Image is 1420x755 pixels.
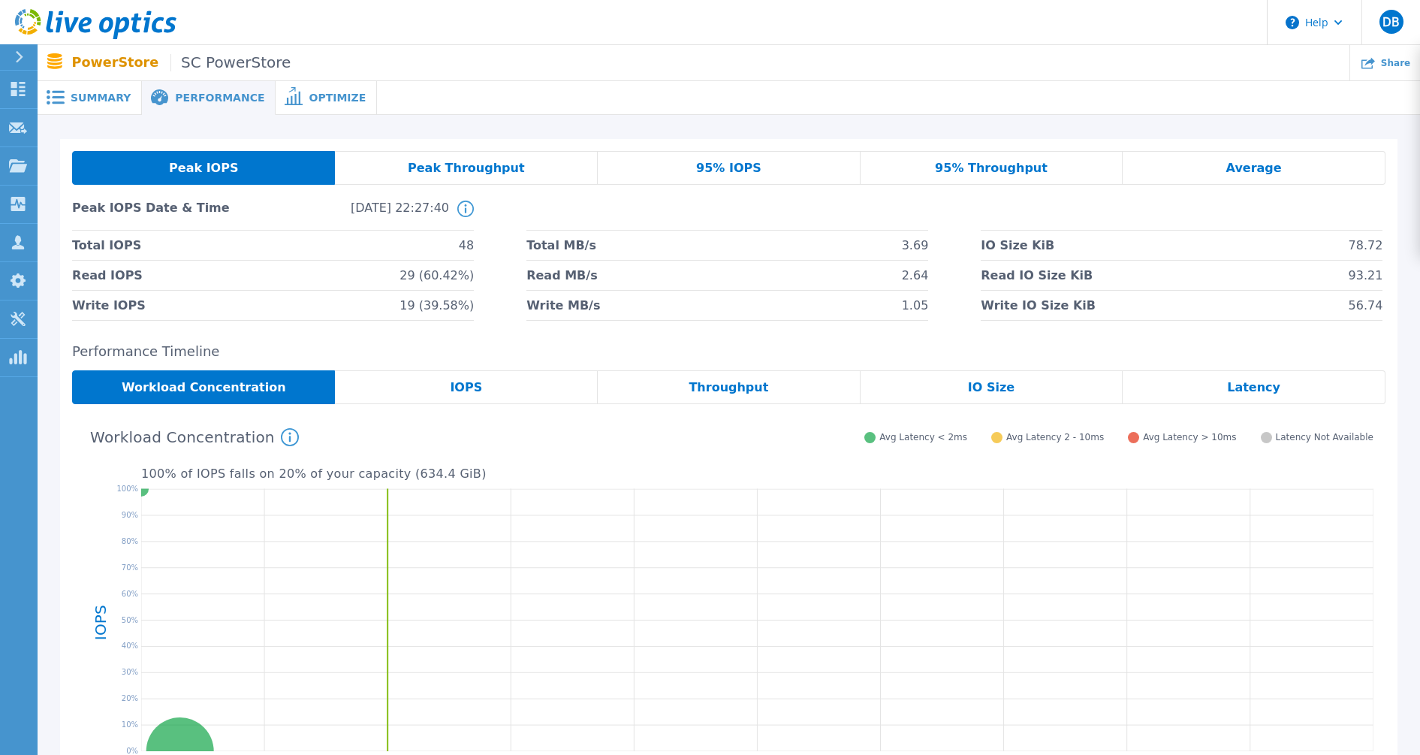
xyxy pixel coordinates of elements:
[1349,231,1383,260] span: 78.72
[122,382,286,394] span: Workload Concentration
[1349,291,1383,320] span: 56.74
[175,92,264,103] span: Performance
[90,428,299,446] h4: Workload Concentration
[72,261,143,290] span: Read IOPS
[71,92,131,103] span: Summary
[408,162,525,174] span: Peak Throughput
[169,162,238,174] span: Peak IOPS
[122,720,138,729] text: 10%
[116,485,138,493] text: 100%
[72,54,291,71] p: PowerStore
[981,231,1054,260] span: IO Size KiB
[1276,432,1373,443] span: Latency Not Available
[122,537,138,545] text: 80%
[141,467,1373,481] p: 100 % of IOPS falls on 20 % of your capacity ( 634.4 GiB )
[122,615,138,624] text: 50%
[689,382,768,394] span: Throughput
[122,694,138,702] text: 20%
[1381,59,1410,68] span: Share
[902,261,929,290] span: 2.64
[1226,162,1282,174] span: Average
[122,642,138,650] text: 40%
[122,668,138,676] text: 30%
[526,231,596,260] span: Total MB/s
[309,92,366,103] span: Optimize
[399,291,474,320] span: 19 (39.58%)
[981,291,1096,320] span: Write IO Size KiB
[261,201,449,230] span: [DATE] 22:27:40
[72,201,261,230] span: Peak IOPS Date & Time
[1382,16,1399,28] span: DB
[399,261,474,290] span: 29 (60.42%)
[122,563,138,571] text: 70%
[696,162,761,174] span: 95% IOPS
[126,747,138,755] text: 0%
[526,291,600,320] span: Write MB/s
[93,566,108,678] h4: IOPS
[902,291,929,320] span: 1.05
[72,291,146,320] span: Write IOPS
[526,261,597,290] span: Read MB/s
[1006,432,1104,443] span: Avg Latency 2 - 10ms
[981,261,1093,290] span: Read IO Size KiB
[122,511,138,519] text: 90%
[879,432,967,443] span: Avg Latency < 2ms
[450,382,482,394] span: IOPS
[902,231,929,260] span: 3.69
[170,54,291,71] span: SC PowerStore
[968,382,1015,394] span: IO Size
[72,344,1385,360] h2: Performance Timeline
[935,162,1048,174] span: 95% Throughput
[72,231,141,260] span: Total IOPS
[1143,432,1236,443] span: Avg Latency > 10ms
[1227,382,1280,394] span: Latency
[459,231,474,260] span: 48
[122,589,138,597] text: 60%
[1349,261,1383,290] span: 93.21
